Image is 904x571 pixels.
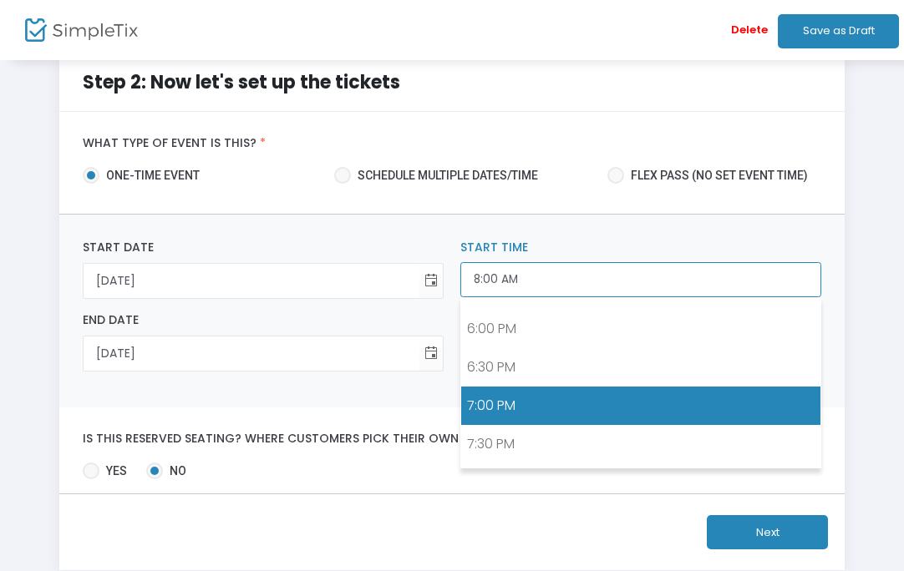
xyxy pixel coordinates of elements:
input: Select date [84,264,419,298]
a: 6:00 PM [461,310,820,348]
label: Start Time [460,239,821,256]
a: 6:30 PM [461,348,820,387]
span: Flex pass (no set event time) [624,167,808,184]
label: End Date [83,311,444,329]
button: Toggle calendar [419,336,443,371]
label: Start Date [83,239,444,256]
span: one-time event [99,167,200,184]
input: Select date [84,336,419,371]
span: Schedule multiple dates/time [351,167,538,184]
button: Toggle calendar [419,264,443,298]
span: Yes [99,462,127,480]
span: No [163,462,186,480]
a: 7:00 PM [461,387,820,425]
button: Save as Draft [778,14,899,48]
span: Step 2: Now let's set up the tickets [83,69,400,95]
button: Next [707,515,828,549]
span: Delete [731,8,768,53]
a: 8:00 PM [461,463,820,502]
input: Start Time [460,262,821,298]
a: 7:30 PM [461,425,820,463]
label: What type of event is this? [83,136,820,151]
label: Is this reserved seating? Where customers pick their own seats. [83,432,820,447]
